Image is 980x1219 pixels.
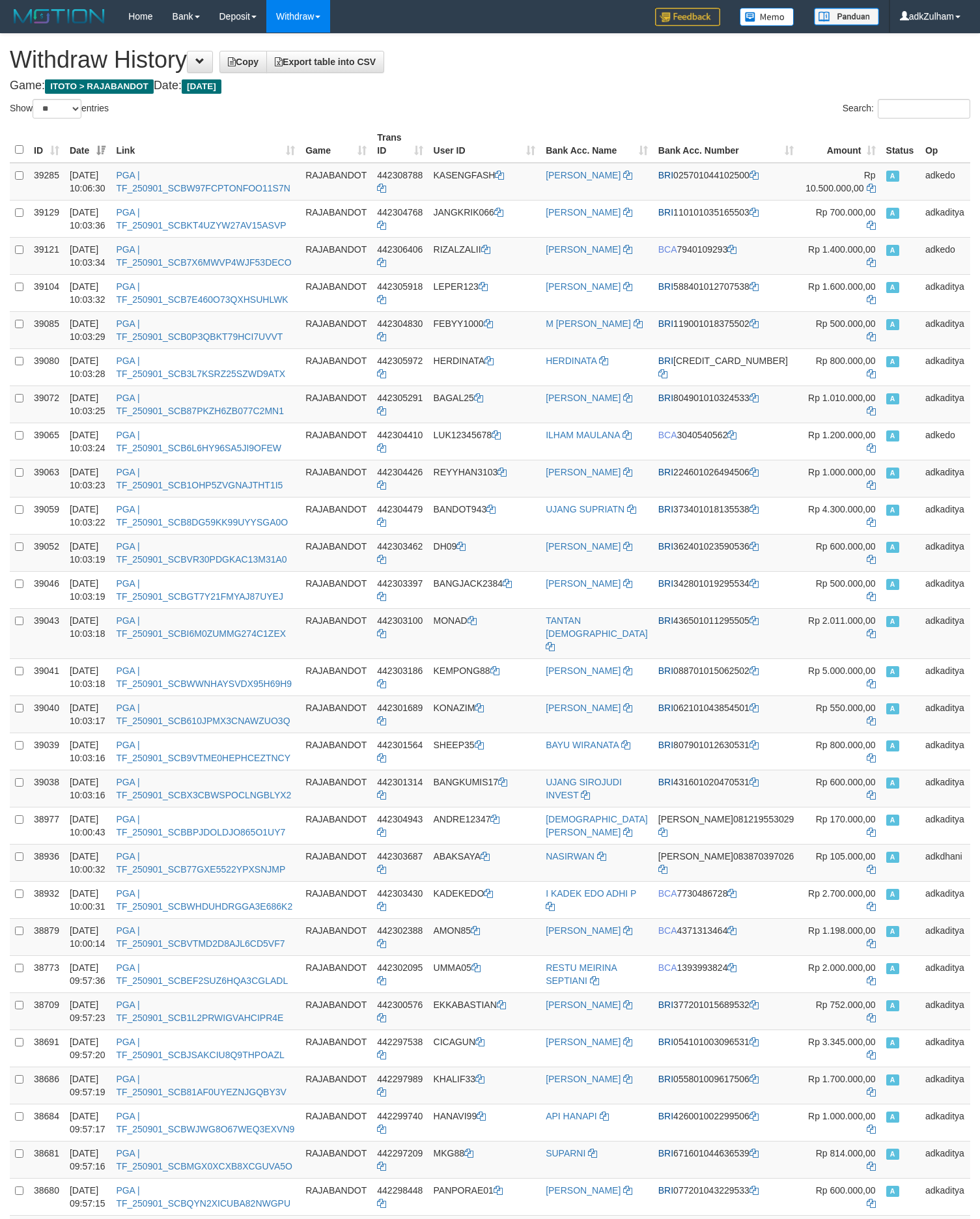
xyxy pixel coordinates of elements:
td: 442303430 [372,881,428,918]
span: Approved - Marked by adkaditya [886,468,899,479]
td: 807901012630531 [653,733,800,770]
td: 39063 [29,460,64,497]
a: PGA | TF_250901_SCBEF2SUZ6HQA3CGLADL [116,962,288,986]
td: adkaditya [920,200,970,237]
a: PGA | TF_250901_SCBVR30PDGKAC13M31A0 [116,541,287,565]
td: KASENGFASH [428,163,541,201]
td: REYYHAN3103 [428,460,541,497]
span: Approved - Marked by adkaditya [886,815,899,826]
a: SUPARNI [546,1148,585,1158]
td: 442303397 [372,571,428,608]
span: BRI [658,467,673,477]
a: [PERSON_NAME] [546,170,621,180]
a: PGA | TF_250901_SCBKT4UZYW27AV15ASVP [116,207,286,231]
td: 39039 [29,733,64,770]
a: PGA | TF_250901_SCBW97FCPTONFOO11S7N [116,170,290,193]
td: RAJABANDOT [300,658,372,695]
td: adkedo [920,163,970,201]
td: 39065 [29,423,64,460]
span: BRI [658,281,673,292]
td: FEBYY1000 [428,311,541,348]
td: MONAD [428,608,541,658]
td: RAJABANDOT [300,571,372,608]
th: Bank Acc. Name: activate to sort column ascending [540,126,653,163]
span: Rp 800.000,00 [816,356,876,366]
th: Link: activate to sort column ascending [111,126,300,163]
td: adkaditya [920,695,970,733]
td: [DATE] 10:00:43 [64,807,111,844]
a: PGA | TF_250901_SCBWHDUHDRGGA3E686K2 [116,888,292,912]
td: JANGKRIK066 [428,200,541,237]
a: [PERSON_NAME] [546,281,621,292]
td: RAJABANDOT [300,918,372,955]
a: [PERSON_NAME] [546,1074,621,1084]
td: BANGKUMIS17 [428,770,541,807]
td: [DATE] 10:03:18 [64,658,111,695]
label: Search: [843,99,970,119]
td: 373401018135538 [653,497,800,534]
td: 442305972 [372,348,428,385]
td: [DATE] 10:03:28 [64,348,111,385]
td: RAJABANDOT [300,200,372,237]
td: [DATE] 10:00:32 [64,844,111,881]
td: BANDOT943 [428,497,541,534]
td: 39059 [29,497,64,534]
td: 224601026494506 [653,460,800,497]
a: PGA | TF_250901_SCBGT7Y21FMYAJ87UYEJ [116,578,283,602]
td: adkaditya [920,348,970,385]
td: [DATE] 10:03:34 [64,237,111,274]
a: PGA | TF_250901_SCBWJWG8O67WEQ3EXVN9 [116,1111,294,1134]
label: Show entries [10,99,109,119]
td: 38977 [29,807,64,844]
td: RAJABANDOT [300,844,372,881]
span: Export table into CSV [275,57,376,67]
td: 083870397026 [653,844,800,881]
td: 442304410 [372,423,428,460]
td: RAJABANDOT [300,770,372,807]
span: Rp 1.200.000,00 [808,430,876,440]
a: TANTAN [DEMOGRAPHIC_DATA] [546,615,648,639]
span: Rp 500.000,00 [816,318,876,329]
span: Approved - Marked by adkaditya [886,740,899,751]
a: Export table into CSV [266,51,384,73]
a: PGA | TF_250901_SCB0P3QBKT79HCI7UVVT [116,318,283,342]
th: Op [920,126,970,163]
span: Approved - Marked by adkaditya [886,208,899,219]
span: BCA [658,430,677,440]
h4: Game: Date: [10,79,970,92]
td: 442301564 [372,733,428,770]
td: RAJABANDOT [300,311,372,348]
td: 442303100 [372,608,428,658]
span: Approved - Marked by adkaditya [886,703,899,714]
span: [DATE] [182,79,221,94]
td: 442304479 [372,497,428,534]
a: [PERSON_NAME] [546,1000,621,1010]
a: PGA | TF_250901_SCB7E460O73QXHSUHLWK [116,281,288,305]
td: RAJABANDOT [300,385,372,423]
td: RAJABANDOT [300,881,372,918]
span: Rp 1.010.000,00 [808,393,876,403]
img: MOTION_logo.png [10,7,109,26]
a: [PERSON_NAME] [546,244,621,255]
td: [DATE] 10:03:18 [64,608,111,658]
td: RIZALZALII [428,237,541,274]
a: PGA | TF_250901_SCB1OHP5ZVGNAJTHT1I5 [116,467,283,490]
span: BRI [658,615,673,626]
a: BAYU WIRANATA [546,740,619,750]
td: adkaditya [920,770,970,807]
a: PGA | TF_250901_SCBWWNHAYSVDX95H69H9 [116,666,292,689]
td: 4371313464 [653,918,800,955]
td: 442304768 [372,200,428,237]
td: [DATE] 10:03:23 [64,460,111,497]
a: [PERSON_NAME] [546,207,621,217]
td: HERDINATA [428,348,541,385]
span: Approved - Marked by adkaditya [886,542,899,553]
td: 119001018375502 [653,311,800,348]
a: RESTU MEIRINA SEPTIANI [546,962,617,986]
td: adkaditya [920,311,970,348]
span: Approved - Marked by adkaditya [886,282,899,293]
td: 062101043854501 [653,695,800,733]
a: PGA | TF_250901_SCBX3CBWSPOCLNGBLYX2 [116,777,291,800]
th: Trans ID: activate to sort column ascending [372,126,428,163]
span: BCA [658,925,677,936]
